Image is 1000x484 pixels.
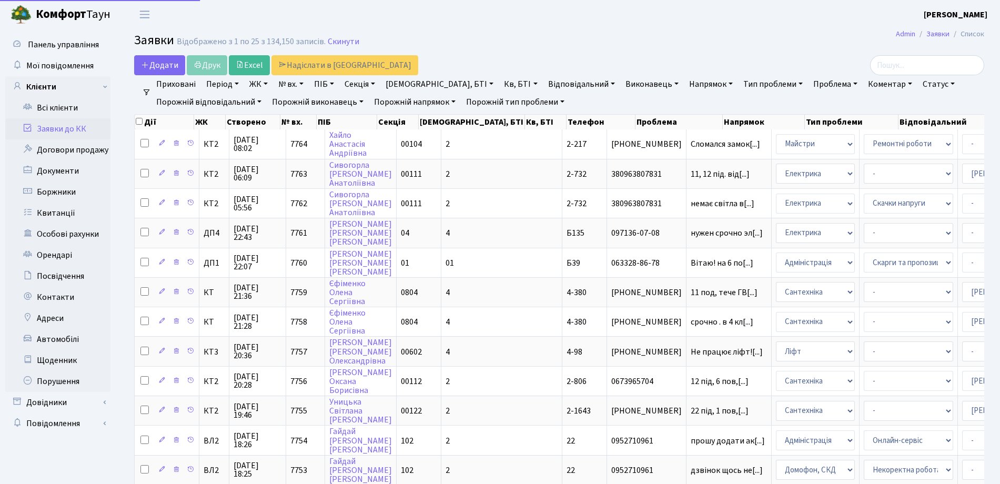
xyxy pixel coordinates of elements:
a: Орендарі [5,245,110,266]
th: Секція [377,115,419,129]
a: Мої повідомлення [5,55,110,76]
span: КТ2 [204,407,225,415]
th: Відповідальний [898,115,993,129]
span: 0804 [401,287,418,298]
span: Мої повідомлення [26,60,94,72]
button: Переключити навігацію [132,6,158,23]
span: 7764 [290,138,307,150]
span: Б135 [567,227,584,239]
span: КТ2 [204,377,225,386]
span: Додати [141,59,178,71]
span: 0952710961 [611,466,682,475]
b: [PERSON_NAME] [924,9,987,21]
b: Комфорт [36,6,86,23]
span: [DATE] 06:09 [234,165,281,182]
a: Тип проблеми [739,75,807,93]
span: 22 під, 1 пов,[...] [691,405,749,417]
th: ПІБ [317,115,377,129]
span: 2 [446,376,450,387]
span: 7759 [290,287,307,298]
img: logo.png [11,4,32,25]
span: 22 [567,435,575,447]
span: 11 под, тече ГВ[...] [691,287,757,298]
span: 12 під, 6 пов,[...] [691,376,749,387]
a: Виконавець [621,75,683,93]
th: № вх. [280,115,317,129]
a: Квитанції [5,203,110,224]
span: 2-732 [567,198,587,209]
span: [DATE] 18:26 [234,432,281,449]
span: 2-732 [567,168,587,180]
span: Не працює ліфт![...] [691,346,763,358]
span: 7754 [290,435,307,447]
th: Проблема [635,115,723,129]
span: 7756 [290,376,307,387]
a: Додати [134,55,185,75]
a: Excel [229,55,270,75]
span: 2 [446,198,450,209]
span: [DATE] 21:36 [234,284,281,300]
span: 2 [446,465,450,476]
li: Список [950,28,984,40]
span: Панель управління [28,39,99,51]
a: УницькаСвітлана[PERSON_NAME] [329,396,392,426]
a: Коментар [864,75,916,93]
a: Всі клієнти [5,97,110,118]
span: Б39 [567,257,580,269]
span: 2-806 [567,376,587,387]
a: Порожній тип проблеми [462,93,569,111]
span: 4 [446,346,450,358]
span: [PHONE_NUMBER] [611,318,682,326]
a: Кв, БТІ [500,75,541,93]
span: КТ [204,288,225,297]
th: Дії [135,115,194,129]
span: 4 [446,287,450,298]
span: 00112 [401,376,422,387]
span: 7763 [290,168,307,180]
a: Admin [896,28,915,39]
a: [PERSON_NAME]ОксанаБорисівна [329,367,392,396]
span: 00104 [401,138,422,150]
span: [DATE] 18:25 [234,461,281,478]
span: 7760 [290,257,307,269]
span: 2-217 [567,138,587,150]
a: [PERSON_NAME] [924,8,987,21]
span: Сломался замок[...] [691,138,760,150]
a: Порожній виконавець [268,93,368,111]
a: [PERSON_NAME][PERSON_NAME][PERSON_NAME] [329,218,392,248]
span: КТ2 [204,140,225,148]
span: КТ [204,318,225,326]
span: [DATE] 05:56 [234,195,281,212]
span: [PHONE_NUMBER] [611,140,682,148]
span: 4 [446,316,450,328]
span: 4-380 [567,316,587,328]
span: 2 [446,435,450,447]
span: Заявки [134,31,174,49]
a: [DEMOGRAPHIC_DATA], БТІ [381,75,498,93]
span: ВЛ2 [204,466,225,475]
span: 2 [446,168,450,180]
a: Довідники [5,392,110,413]
a: Посвідчення [5,266,110,287]
span: Вітаю! на 6 по[...] [691,257,753,269]
span: ДП4 [204,229,225,237]
span: 0673965704 [611,377,682,386]
a: Проблема [809,75,862,93]
span: [DATE] 20:36 [234,343,281,360]
a: Особові рахунки [5,224,110,245]
a: [PERSON_NAME][PERSON_NAME][PERSON_NAME] [329,248,392,278]
span: 00111 [401,168,422,180]
span: КТ2 [204,199,225,208]
span: [DATE] 22:07 [234,254,281,271]
th: Створено [226,115,280,129]
th: Тип проблеми [805,115,898,129]
a: Сивогорла[PERSON_NAME]Анатоліївна [329,159,392,189]
a: Секція [340,75,379,93]
a: Гайдай[PERSON_NAME][PERSON_NAME] [329,426,392,456]
span: [PHONE_NUMBER] [611,348,682,356]
span: 7758 [290,316,307,328]
th: Телефон [567,115,635,129]
div: Відображено з 1 по 25 з 134,150 записів. [177,37,326,47]
a: Договори продажу [5,139,110,160]
a: ЄфіменкоОленаСергіївна [329,307,366,337]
